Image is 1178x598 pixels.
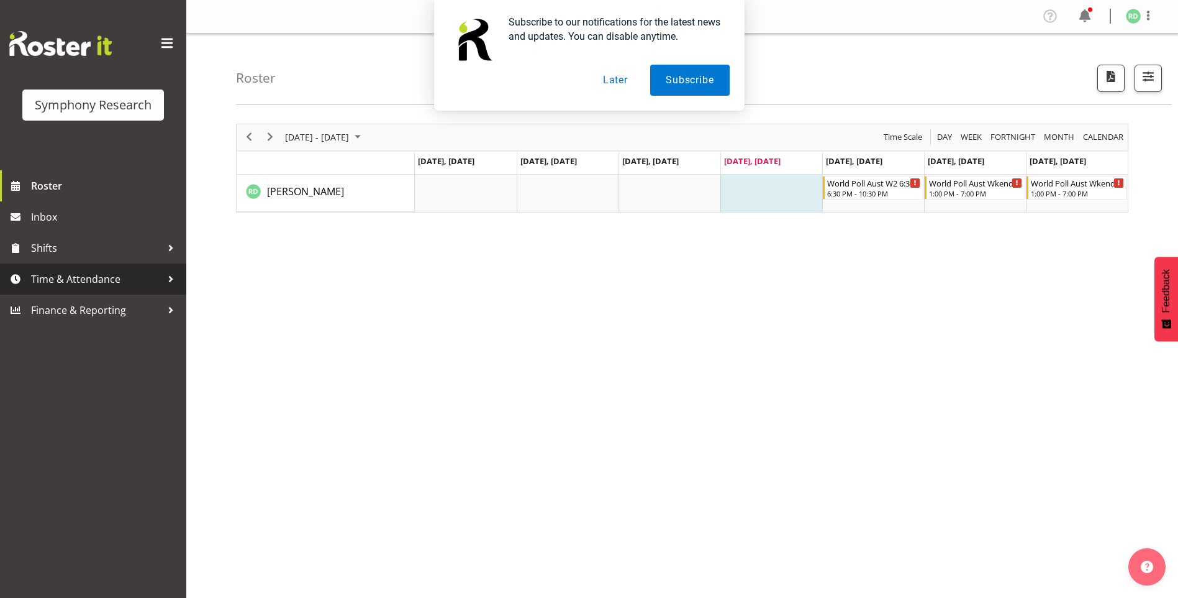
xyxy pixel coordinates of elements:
[724,155,781,167] span: [DATE], [DATE]
[284,129,350,145] span: [DATE] - [DATE]
[415,175,1128,212] table: Timeline Week of September 18, 2025
[237,175,415,212] td: Reena Docker resource
[1042,129,1077,145] button: Timeline Month
[823,176,923,200] div: Reena Docker"s event - World Poll Aust W2 6:30pm~10:30pm Begin From Friday, September 19, 2025 at...
[959,129,984,145] button: Timeline Week
[281,124,368,150] div: September 15 - 21, 2025
[827,177,920,189] div: World Poll Aust W2 6:30pm~10:30pm
[267,185,344,198] span: [PERSON_NAME]
[622,155,679,167] span: [DATE], [DATE]
[928,155,984,167] span: [DATE], [DATE]
[499,15,730,44] div: Subscribe to our notifications for the latest news and updates. You can disable anytime.
[236,124,1128,213] div: Timeline Week of September 18, 2025
[31,208,180,226] span: Inbox
[1031,177,1124,189] div: World Poll Aust Wkend
[449,15,499,65] img: notification icon
[267,184,344,199] a: [PERSON_NAME]
[31,177,180,195] span: Roster
[935,129,954,145] button: Timeline Day
[1081,129,1126,145] button: Month
[1141,561,1153,573] img: help-xxl-2.png
[936,129,953,145] span: Day
[31,270,161,288] span: Time & Attendance
[238,124,260,150] div: previous period
[283,129,366,145] button: September 2025
[882,129,925,145] button: Time Scale
[827,188,920,198] div: 6:30 PM - 10:30 PM
[262,129,279,145] button: Next
[1161,269,1172,313] span: Feedback
[1043,129,1076,145] span: Month
[1082,129,1125,145] span: calendar
[1030,155,1086,167] span: [DATE], [DATE]
[989,129,1038,145] button: Fortnight
[31,239,161,257] span: Shifts
[418,155,474,167] span: [DATE], [DATE]
[989,129,1036,145] span: Fortnight
[587,65,643,96] button: Later
[260,124,281,150] div: next period
[882,129,923,145] span: Time Scale
[929,177,1022,189] div: World Poll Aust Wkend
[826,155,882,167] span: [DATE], [DATE]
[650,65,729,96] button: Subscribe
[520,155,577,167] span: [DATE], [DATE]
[925,176,1025,200] div: Reena Docker"s event - World Poll Aust Wkend Begin From Saturday, September 20, 2025 at 1:00:00 P...
[241,129,258,145] button: Previous
[1026,176,1127,200] div: Reena Docker"s event - World Poll Aust Wkend Begin From Sunday, September 21, 2025 at 1:00:00 PM ...
[31,301,161,320] span: Finance & Reporting
[959,129,983,145] span: Week
[929,188,1022,198] div: 1:00 PM - 7:00 PM
[1031,188,1124,198] div: 1:00 PM - 7:00 PM
[1154,257,1178,341] button: Feedback - Show survey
